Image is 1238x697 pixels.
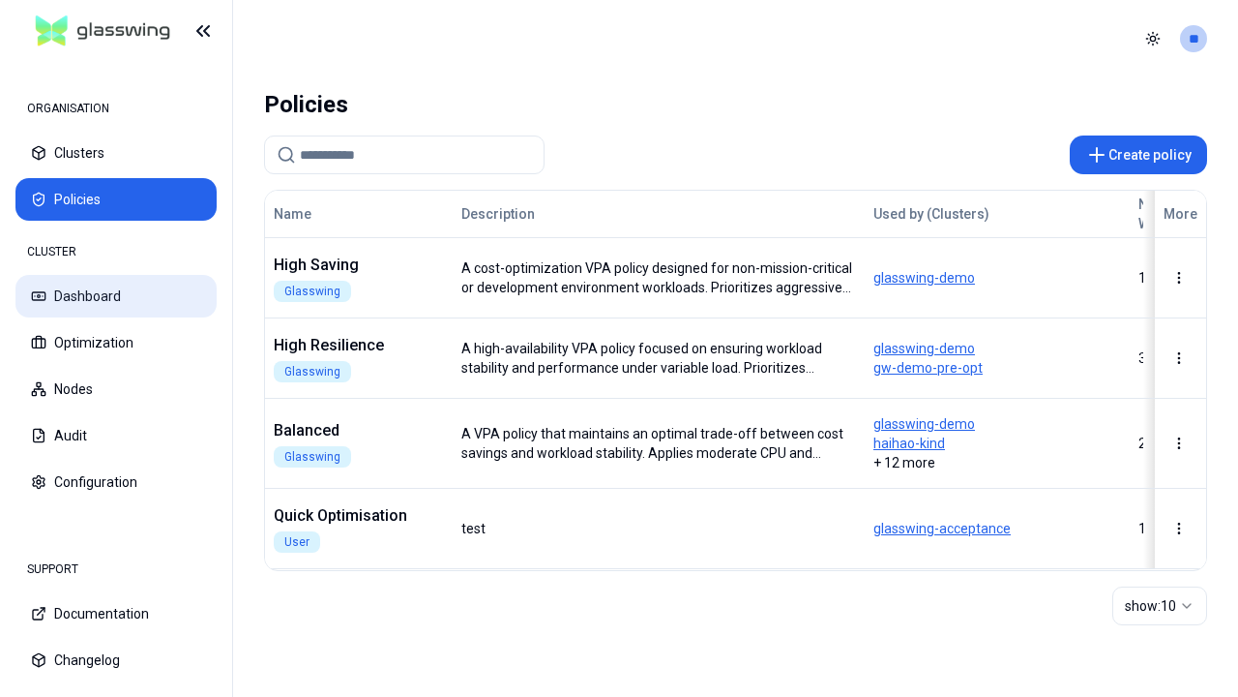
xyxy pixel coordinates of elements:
[274,419,444,442] div: Balanced
[873,434,1121,453] span: haihao-kind
[274,446,351,468] div: Glasswing
[274,531,320,553] div: User
[15,461,217,503] button: Configuration
[274,504,444,528] div: Quick Optimisation
[264,85,348,124] div: Policies
[873,339,1121,358] span: glasswing-demo
[15,275,217,318] button: Dashboard
[15,232,217,271] div: CLUSTER
[15,89,217,128] div: ORGANISATION
[1138,434,1208,453] div: 238
[873,358,1121,378] span: gw-demo-pre-opt
[461,424,856,463] div: A VPA policy that maintains an optimal trade-off between cost savings and workload stability. App...
[1138,348,1208,368] div: 39
[15,178,217,221] button: Policies
[873,519,1121,538] span: glasswing-acceptance
[274,195,311,233] button: Name
[1070,136,1207,174] button: Create policy
[873,204,1121,224] div: Used by (Clusters)
[28,9,178,54] img: GlassWing
[461,258,856,297] div: A cost-optimization VPA policy designed for non-mission-critical or development environment workl...
[873,414,1121,472] div: + 12 more
[1138,195,1208,233] div: No. of Workloads
[274,254,444,277] div: High Saving
[1164,204,1197,224] div: More
[1138,268,1208,288] div: 1
[15,368,217,410] button: Nodes
[461,519,486,538] div: test
[15,321,217,364] button: Optimization
[15,132,217,174] button: Clusters
[15,592,217,635] button: Documentation
[15,414,217,457] button: Audit
[15,639,217,682] button: Changelog
[873,414,1121,434] span: glasswing-demo
[461,204,833,224] div: Description
[274,361,351,382] div: Glasswing
[1138,519,1208,538] div: 1
[274,334,444,357] div: High Resilience
[461,339,856,378] div: A high-availability VPA policy focused on ensuring workload stability and performance under varia...
[873,268,1121,288] span: glasswing-demo
[15,550,217,589] div: SUPPORT
[274,281,351,302] div: Glasswing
